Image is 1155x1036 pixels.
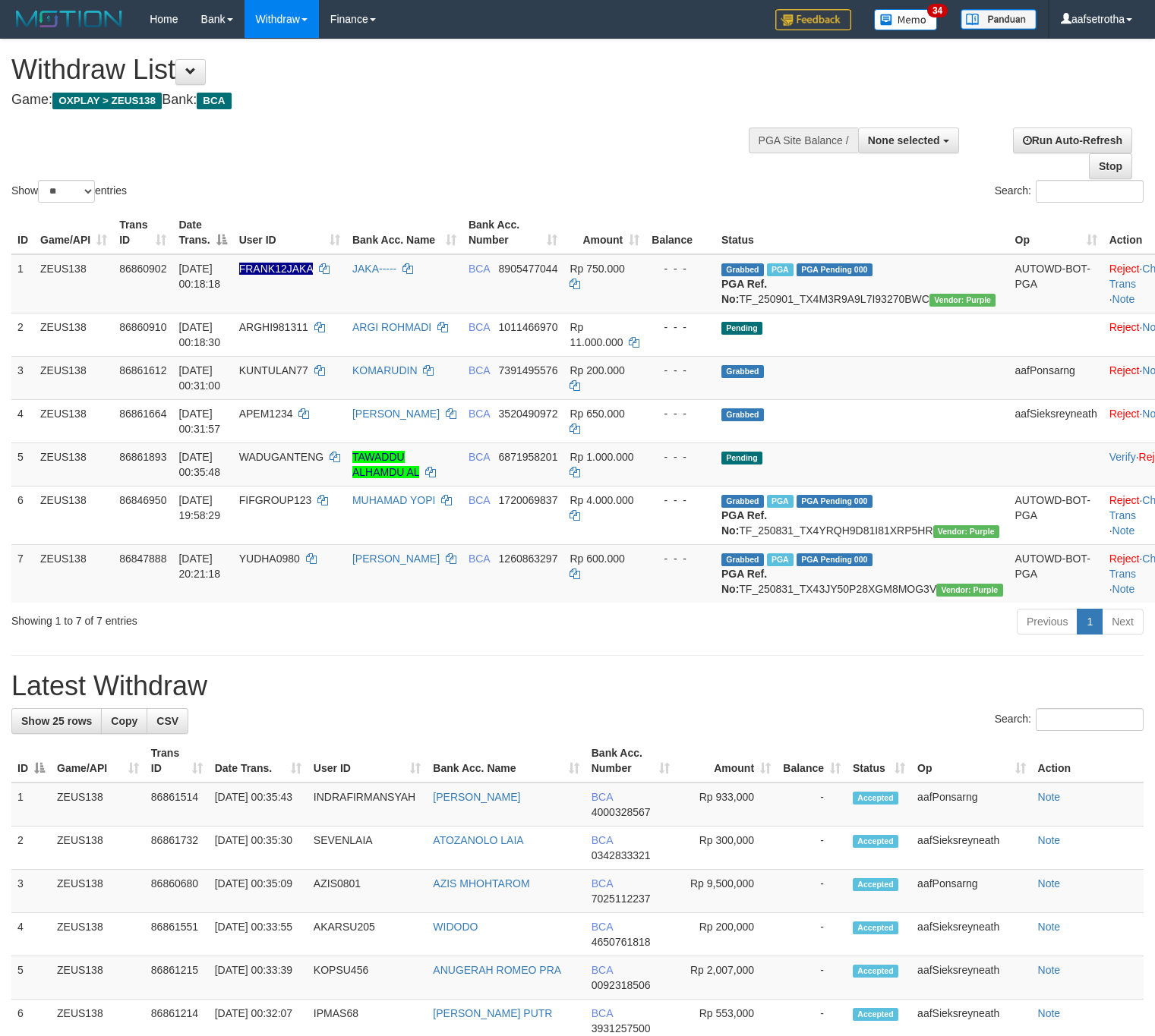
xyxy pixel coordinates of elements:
[145,827,209,870] td: 86861732
[11,8,127,30] img: MOTION_logo.png
[469,553,490,565] span: BCA
[119,364,166,376] span: 86861612
[592,877,613,890] span: BCA
[34,544,113,603] td: ZEUS138
[1017,609,1078,635] a: Previous
[346,211,462,254] th: Bank Acc. Name: activate to sort column ascending
[34,356,113,399] td: ZEUS138
[1112,524,1135,537] a: Note
[352,263,396,275] a: JAKA-----
[1036,180,1144,203] input: Search:
[11,211,34,254] th: ID
[592,849,651,861] span: Copy 0342833321 to clipboard
[570,451,633,463] span: Rp 1.000.000
[145,870,209,913] td: 86860680
[721,568,767,595] b: PGA Ref. No:
[853,921,898,934] span: Accepted
[1038,964,1061,976] a: Note
[570,364,624,376] span: Rp 200.000
[721,365,764,378] span: Grabbed
[233,211,346,254] th: User ID: activate to sort column ascending
[676,783,777,827] td: Rp 933,000
[469,321,490,333] span: BCA
[239,364,308,376] span: KUNTULAN77
[868,134,940,146] span: None selected
[308,870,427,913] td: AZIS0801
[721,495,764,508] span: Grabbed
[11,93,755,108] h4: Game: Bank:
[499,364,558,376] span: Copy 7391495576 to clipboard
[51,870,145,913] td: ZEUS138
[433,791,520,803] a: [PERSON_NAME]
[427,739,585,783] th: Bank Acc. Name: activate to sort column ascending
[592,921,613,933] span: BCA
[715,211,1009,254] th: Status
[11,870,51,913] td: 3
[308,956,427,1000] td: KOPSU456
[1089,153,1132,179] a: Stop
[433,921,478,933] a: WIDODO
[11,739,51,783] th: ID: activate to sort column descending
[433,1007,552,1019] a: [PERSON_NAME] PUTR
[34,313,113,356] td: ZEUS138
[111,715,137,727] span: Copy
[462,211,564,254] th: Bank Acc. Number: activate to sort column ascending
[1009,486,1103,544] td: AUTOWD-BOT-PGA
[469,364,490,376] span: BCA
[961,9,1037,30] img: panduan.png
[592,936,651,948] span: Copy 4650761818 to clipboard
[1038,877,1061,890] a: Note
[51,956,145,1000] td: ZEUS138
[911,739,1031,783] th: Op: activate to sort column ascending
[352,553,440,565] a: [PERSON_NAME]
[499,263,558,275] span: Copy 8905477044 to clipboard
[715,486,1009,544] td: TF_250831_TX4YRQH9D81I81XRP5HR
[499,408,558,420] span: Copy 3520490972 to clipboard
[119,451,166,463] span: 86861893
[911,913,1031,956] td: aafSieksreyneath
[34,211,113,254] th: Game/API: activate to sort column ascending
[570,408,624,420] span: Rp 650.000
[352,321,431,333] a: ARGI ROHMADI
[11,913,51,956] td: 4
[592,834,613,846] span: BCA
[172,211,232,254] th: Date Trans.: activate to sort column descending
[645,211,715,254] th: Balance
[853,835,898,848] span: Accepted
[178,553,220,580] span: [DATE] 20:21:18
[715,544,1009,603] td: TF_250831_TX43JY50P28XGM8MOG3V
[239,321,308,333] span: ARGHI981311
[11,180,127,203] label: Show entries
[570,494,633,506] span: Rp 4.000.000
[51,739,145,783] th: Game/API: activate to sort column ascending
[209,956,308,1000] td: [DATE] 00:33:39
[308,913,427,956] td: AKARSU205
[147,708,188,734] a: CSV
[570,553,624,565] span: Rp 600.000
[911,827,1031,870] td: aafSieksreyneath
[929,294,996,307] span: Vendor URL: https://trx4.1velocity.biz
[1077,609,1103,635] a: 1
[767,553,794,566] span: Marked by aafnoeunsreypich
[11,399,34,442] td: 4
[933,525,999,538] span: Vendor URL: https://trx4.1velocity.biz
[239,494,312,506] span: FIFGROUP123
[11,783,51,827] td: 1
[1036,708,1144,731] input: Search:
[1038,834,1061,846] a: Note
[499,451,558,463] span: Copy 6871958201 to clipboard
[652,406,709,421] div: - - -
[499,494,558,506] span: Copy 1720069837 to clipboard
[1009,254,1103,313] td: AUTOWD-BOT-PGA
[777,783,847,827] td: -
[308,827,427,870] td: SEVENLAIA
[1109,408,1140,420] a: Reject
[721,322,762,335] span: Pending
[11,827,51,870] td: 2
[777,956,847,1000] td: -
[777,913,847,956] td: -
[721,278,767,305] b: PGA Ref. No:
[1038,921,1061,933] a: Note
[1009,211,1103,254] th: Op: activate to sort column ascending
[911,956,1031,1000] td: aafSieksreyneath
